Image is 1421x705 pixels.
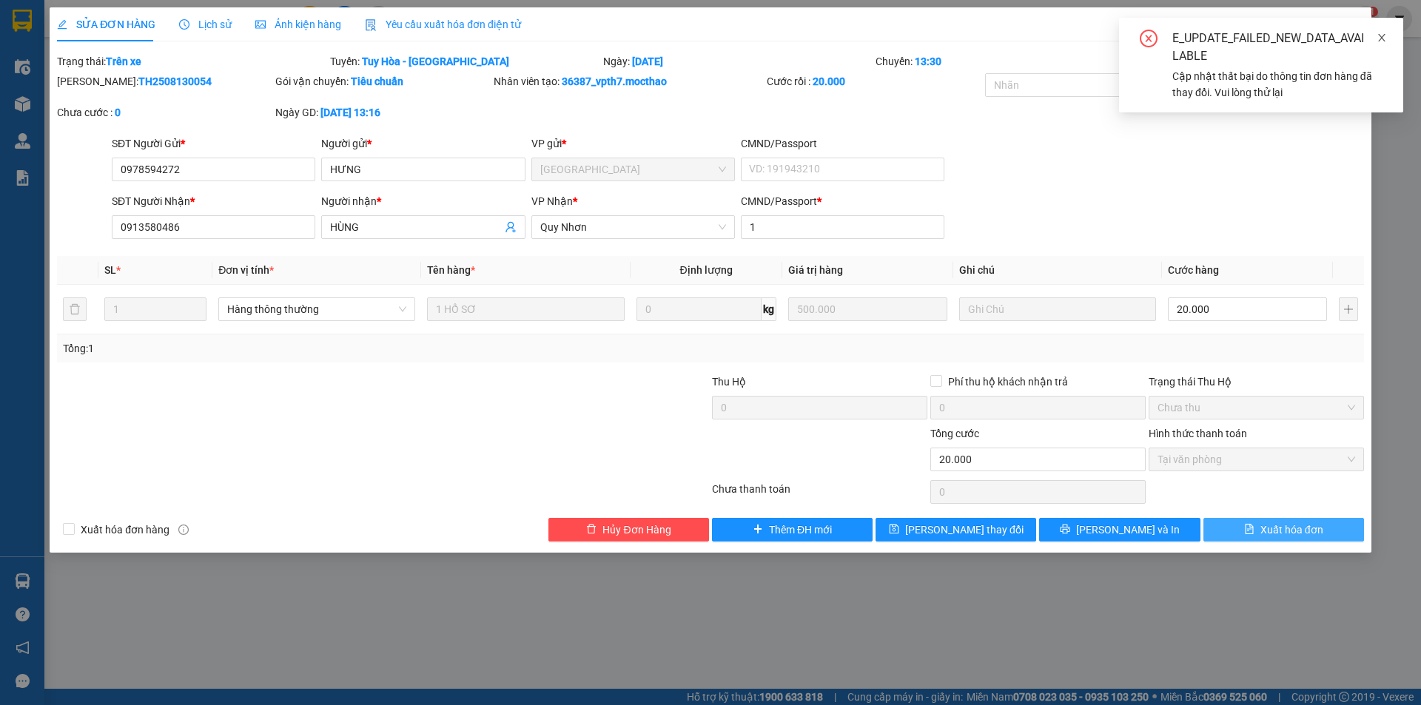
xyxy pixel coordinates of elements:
[178,524,189,535] span: info-circle
[753,524,763,536] span: plus
[112,135,315,152] div: SĐT Người Gửi
[179,18,232,30] span: Lịch sử
[874,53,1147,70] div: Chuyến:
[1203,518,1364,542] button: file-textXuất hóa đơn
[106,55,141,67] b: Trên xe
[1168,264,1219,276] span: Cước hàng
[531,195,573,207] span: VP Nhận
[112,193,315,209] div: SĐT Người Nhận
[741,193,944,209] div: CMND/Passport
[788,297,947,321] input: 0
[1377,33,1387,43] span: close
[712,518,873,542] button: plusThêm ĐH mới
[762,297,776,321] span: kg
[813,75,845,87] b: 20.000
[494,73,764,90] div: Nhân viên tạo:
[540,216,726,238] span: Quy Nhơn
[876,518,1036,542] button: save[PERSON_NAME] thay đổi
[57,18,155,30] span: SỬA ĐƠN HÀNG
[767,73,982,90] div: Cước rồi :
[63,297,87,321] button: delete
[712,376,746,388] span: Thu Hộ
[1076,522,1180,538] span: [PERSON_NAME] và In
[1172,30,1385,65] div: E_UPDATE_FAILED_NEW_DATA_AVAILABLE
[942,374,1074,390] span: Phí thu hộ khách nhận trả
[329,53,602,70] div: Tuyến:
[680,264,733,276] span: Định lượng
[427,264,475,276] span: Tên hàng
[531,135,735,152] div: VP gửi
[540,158,726,181] span: Tuy Hòa
[63,340,548,357] div: Tổng: 1
[427,297,624,321] input: VD: Bàn, Ghế
[75,522,175,538] span: Xuất hóa đơn hàng
[930,428,979,439] span: Tổng cước
[1140,30,1158,50] span: close-circle
[179,19,189,30] span: clock-circle
[365,19,377,31] img: icon
[57,104,272,121] div: Chưa cước :
[1149,428,1247,439] label: Hình thức thanh toán
[275,73,491,90] div: Gói vận chuyển:
[365,18,521,30] span: Yêu cầu xuất hóa đơn điện tử
[1330,7,1371,49] button: Close
[57,73,272,90] div: [PERSON_NAME]:
[1244,524,1254,536] span: file-text
[889,524,899,536] span: save
[1149,374,1364,390] div: Trạng thái Thu Hộ
[255,19,266,30] span: picture
[788,264,843,276] span: Giá trị hàng
[953,256,1162,285] th: Ghi chú
[602,522,671,538] span: Hủy Đơn Hàng
[1260,522,1323,538] span: Xuất hóa đơn
[905,522,1024,538] span: [PERSON_NAME] thay đổi
[1060,524,1070,536] span: printer
[602,53,875,70] div: Ngày:
[351,75,403,87] b: Tiêu chuẩn
[1039,518,1200,542] button: printer[PERSON_NAME] và In
[57,19,67,30] span: edit
[632,55,663,67] b: [DATE]
[710,481,929,507] div: Chưa thanh toán
[915,55,941,67] b: 13:30
[275,104,491,121] div: Ngày GD:
[959,297,1156,321] input: Ghi Chú
[1172,68,1385,101] div: Cập nhật thất bại do thông tin đơn hàng đã thay đổi. Vui lòng thử lại
[321,135,525,152] div: Người gửi
[104,264,116,276] span: SL
[548,518,709,542] button: deleteHủy Đơn Hàng
[227,298,406,320] span: Hàng thông thường
[562,75,667,87] b: 36387_vpth7.mocthao
[741,135,944,152] div: CMND/Passport
[218,264,274,276] span: Đơn vị tính
[1339,297,1358,321] button: plus
[321,193,525,209] div: Người nhận
[505,221,517,233] span: user-add
[362,55,509,67] b: Tuy Hòa - [GEOGRAPHIC_DATA]
[586,524,597,536] span: delete
[1158,448,1355,470] span: Tại văn phòng
[1158,397,1355,419] span: Chưa thu
[115,107,121,118] b: 0
[255,18,341,30] span: Ảnh kiện hàng
[320,107,380,118] b: [DATE] 13:16
[138,75,212,87] b: TH2508130054
[56,53,329,70] div: Trạng thái:
[769,522,832,538] span: Thêm ĐH mới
